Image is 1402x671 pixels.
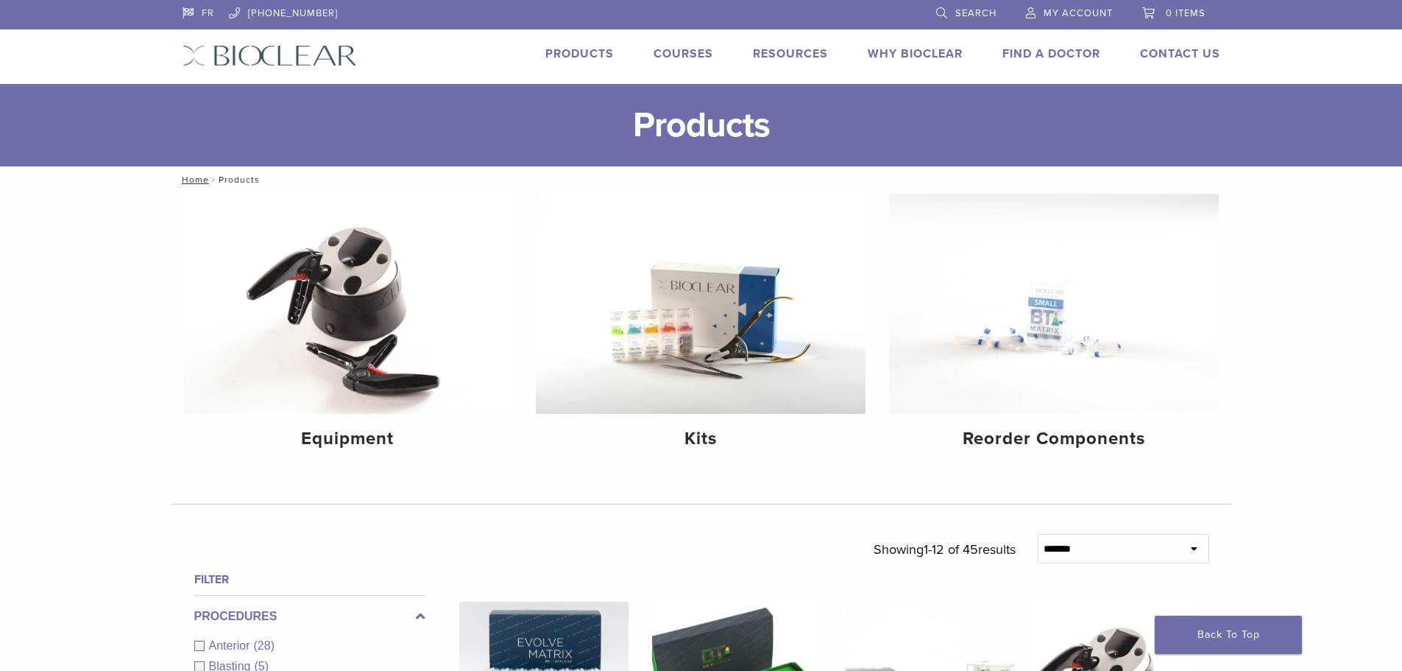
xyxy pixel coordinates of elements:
[1166,7,1205,19] span: 0 items
[209,639,254,652] span: Anterior
[889,194,1219,462] a: Reorder Components
[536,194,865,414] img: Kits
[183,194,513,462] a: Equipment
[1002,46,1100,61] a: Find A Doctor
[183,45,357,66] img: Bioclear
[194,608,425,625] label: Procedures
[868,46,963,61] a: Why Bioclear
[654,46,713,61] a: Courses
[536,194,865,462] a: Kits
[183,194,513,414] img: Equipment
[889,194,1219,414] img: Reorder Components
[177,175,209,185] a: Home
[874,534,1016,565] p: Showing results
[254,639,275,652] span: (28)
[924,541,978,558] span: 1-12 of 45
[548,426,854,452] h4: Kits
[1140,46,1220,61] a: Contact Us
[901,426,1207,452] h4: Reorder Components
[545,46,614,61] a: Products
[209,176,219,183] span: /
[1155,616,1302,654] a: Back To Top
[171,166,1231,193] nav: Products
[753,46,828,61] a: Resources
[194,571,425,589] h4: Filter
[1044,7,1113,19] span: My Account
[195,426,501,452] h4: Equipment
[955,7,996,19] span: Search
